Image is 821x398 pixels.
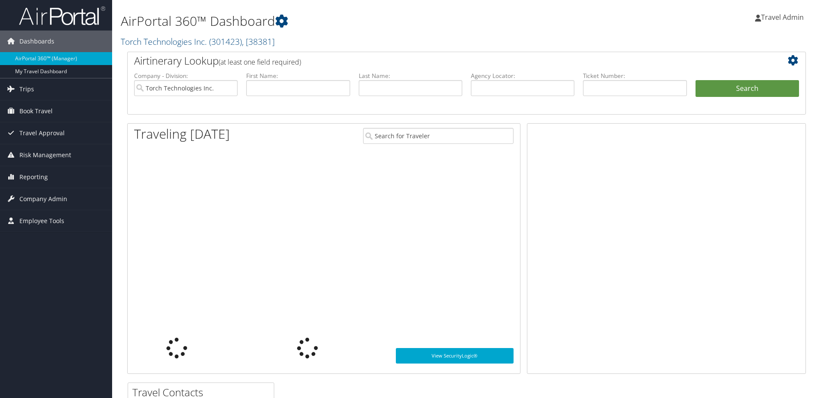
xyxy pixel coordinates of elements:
span: Reporting [19,166,48,188]
h2: Airtinerary Lookup [134,53,743,68]
span: (at least one field required) [219,57,301,67]
label: Company - Division: [134,72,238,80]
input: Search for Traveler [363,128,514,144]
span: Dashboards [19,31,54,52]
span: Employee Tools [19,210,64,232]
span: Book Travel [19,100,53,122]
span: Travel Admin [761,12,804,22]
h1: AirPortal 360™ Dashboard [121,12,582,30]
a: Torch Technologies Inc. [121,36,275,47]
a: Travel Admin [755,4,812,30]
span: ( 301423 ) [209,36,242,47]
label: Ticket Number: [583,72,686,80]
img: airportal-logo.png [19,6,105,26]
button: Search [696,80,799,97]
span: , [ 38381 ] [242,36,275,47]
h1: Traveling [DATE] [134,125,230,143]
label: Last Name: [359,72,462,80]
label: First Name: [246,72,350,80]
span: Travel Approval [19,122,65,144]
label: Agency Locator: [471,72,574,80]
span: Risk Management [19,144,71,166]
a: View SecurityLogic® [396,348,514,364]
span: Company Admin [19,188,67,210]
span: Trips [19,78,34,100]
